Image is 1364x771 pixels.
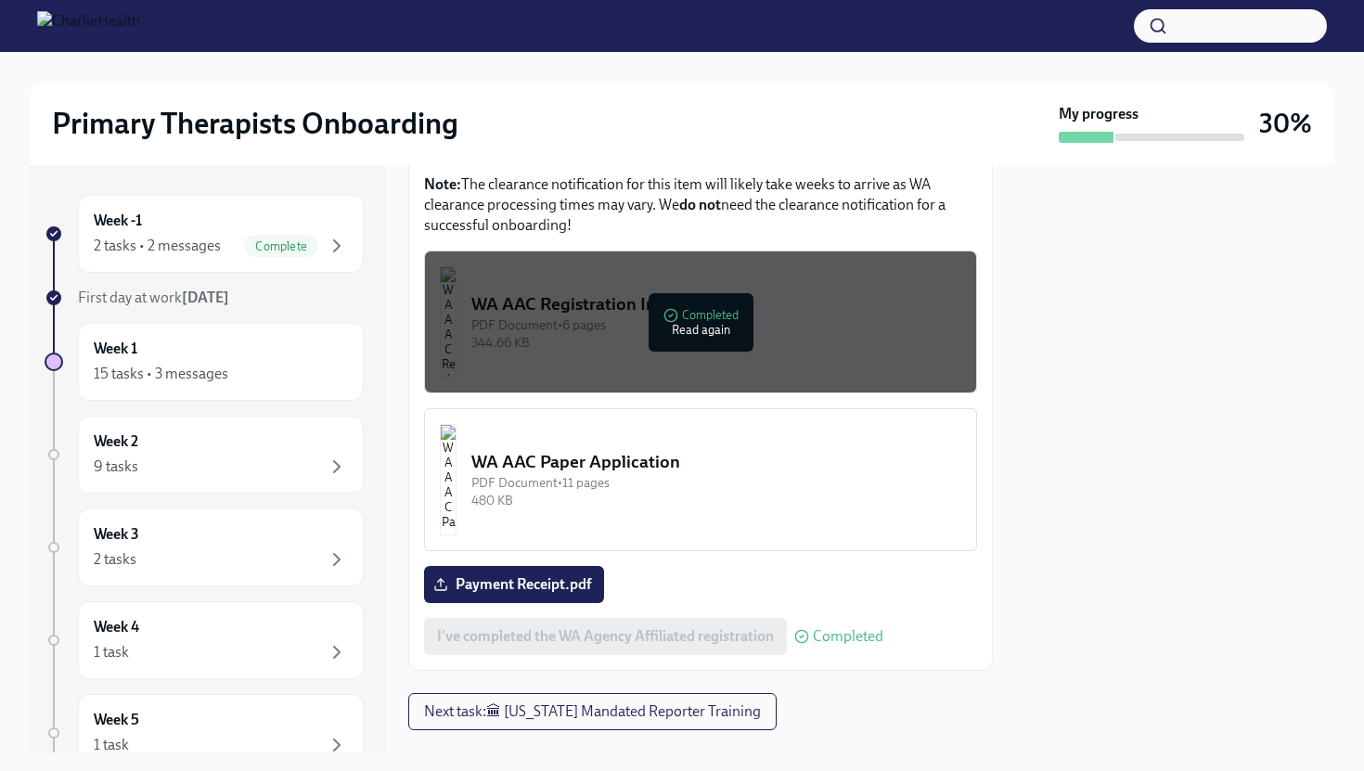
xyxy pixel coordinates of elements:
a: First day at work[DATE] [45,288,364,308]
h6: Week 5 [94,710,139,730]
a: Week 41 task [45,601,364,679]
strong: do not [679,196,721,213]
strong: Note: [424,175,461,193]
div: 2 tasks [94,549,136,570]
div: WA AAC Registration Instructions [471,292,961,316]
div: 2 tasks • 2 messages [94,236,221,256]
button: Next task:🏛 [US_STATE] Mandated Reporter Training [408,693,777,730]
button: WA AAC Registration InstructionsPDF Document•6 pages344.66 KBCompletedRead again [424,251,977,393]
h6: Week 4 [94,617,139,637]
span: Completed [813,629,883,644]
a: Week 29 tasks [45,416,364,494]
h3: 30% [1259,107,1312,140]
div: 15 tasks • 3 messages [94,364,228,384]
h6: Week 2 [94,431,138,452]
label: Payment Receipt.pdf [424,566,604,603]
img: CharlieHealth [37,11,140,41]
span: Complete [244,239,318,253]
a: Week 32 tasks [45,508,364,586]
div: PDF Document • 11 pages [471,474,961,492]
div: 1 task [94,642,129,662]
strong: [DATE] [182,289,229,306]
span: First day at work [78,289,229,306]
h2: Primary Therapists Onboarding [52,105,458,142]
a: Week -12 tasks • 2 messagesComplete [45,195,364,273]
h6: Week 1 [94,339,137,359]
img: WA AAC Registration Instructions [440,266,457,378]
div: 344.66 KB [471,334,961,352]
div: 1 task [94,735,129,755]
h6: Week 3 [94,524,139,545]
span: Next task : 🏛 [US_STATE] Mandated Reporter Training [424,702,761,721]
h6: Week -1 [94,211,142,231]
span: Payment Receipt.pdf [437,575,591,594]
div: PDF Document • 6 pages [471,316,961,334]
div: 480 KB [471,492,961,509]
button: WA AAC Paper ApplicationPDF Document•11 pages480 KB [424,408,977,551]
div: 9 tasks [94,456,138,477]
p: The clearance notification for this item will likely take weeks to arrive as WA clearance process... [424,174,977,236]
img: WA AAC Paper Application [440,424,457,535]
div: WA AAC Paper Application [471,450,961,474]
strong: My progress [1059,104,1139,124]
a: Week 115 tasks • 3 messages [45,323,364,401]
